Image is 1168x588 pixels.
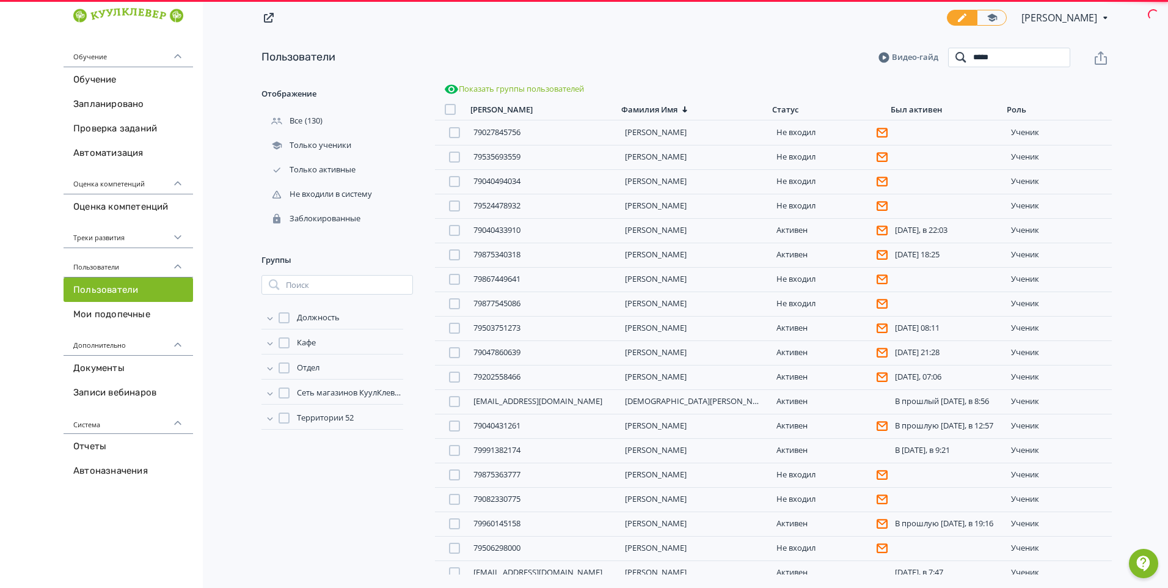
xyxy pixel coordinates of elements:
[297,362,319,374] span: Отдел
[1011,250,1107,260] div: ученик
[442,79,586,99] button: Показать группы пользователей
[261,246,413,275] div: Группы
[625,273,687,284] a: [PERSON_NAME]
[625,567,687,578] a: [PERSON_NAME]
[877,176,888,187] svg: Пользователь не подтвердил адрес эл. почты и поэтому не получает системные уведомления
[473,518,520,529] a: 79960145158
[473,444,520,455] a: 79991382174
[473,175,520,186] a: 79040494034
[877,127,888,138] svg: Пользователь не подтвердил адрес эл. почты и поэтому не получает системные уведомления
[64,116,193,141] a: Проверка заданий
[473,420,520,431] a: 79040431261
[877,200,888,211] svg: Пользователь не подтвердил адрес эл. почты и поэтому не получает системные уведомления
[1011,152,1107,162] div: ученик
[64,219,193,248] div: Треки развития
[977,10,1007,26] a: Переключиться в режим ученика
[877,323,888,334] svg: Пользователь не подтвердил адрес эл. почты и поэтому не получает системные уведомления
[261,116,305,127] div: Все
[625,493,687,504] a: [PERSON_NAME]
[1011,519,1107,529] div: ученик
[261,213,363,224] div: Заблокированные
[877,152,888,163] svg: Пользователь не подтвердил адрес эл. почты и поэтому не получает системные уведомления
[895,348,1001,358] div: [DATE] 21:28
[895,250,1001,260] div: [DATE] 18:25
[64,380,193,405] a: Записи вебинаров
[473,347,520,358] a: 79047860639
[776,397,883,406] div: Активен
[73,8,183,23] img: https://files.teachbase.ru/system/account/58590/logo/medium-1d0636186faa8b0849fc53f917652b4f.png
[261,164,358,175] div: Только активные
[776,200,883,211] div: Не входил
[625,395,772,406] a: [DEMOGRAPHIC_DATA][PERSON_NAME]
[64,326,193,356] div: Дополнительно
[261,109,413,133] div: (130)
[625,175,687,186] a: [PERSON_NAME]
[625,444,687,455] a: [PERSON_NAME]
[776,176,883,187] div: Не входил
[1011,372,1107,382] div: ученик
[878,51,938,64] a: Видео-гайд
[1011,348,1107,358] div: ученик
[473,224,520,235] a: 79040433910
[877,249,888,260] svg: Пользователь не подтвердил адрес эл. почты и поэтому не получает системные уведомления
[877,347,888,358] svg: Пользователь не подтвердил адрес эл. почты и поэтому не получает системные уведомления
[776,127,883,138] div: Не входил
[877,274,888,285] svg: Пользователь не подтвердил адрес эл. почты и поэтому не получает системные уведомления
[625,127,687,138] a: [PERSON_NAME]
[64,141,193,165] a: Автоматизация
[776,518,883,529] div: Активен
[895,421,1001,431] div: В прошлую [DATE], в 12:57
[297,412,354,424] span: Территории 52
[64,434,193,458] a: Отчеты
[297,387,403,399] span: Сеть магазинов КуулКлевер 52
[895,446,1001,455] div: В [DATE], в 9:21
[1011,226,1107,235] div: ученик
[64,458,193,483] a: Автоназначения
[877,494,888,505] svg: Пользователь не подтвердил адрес эл. почты и поэтому не получает системные уведомления
[776,225,883,236] div: Активен
[1011,128,1107,138] div: ученик
[895,226,1001,235] div: [DATE], в 22:03
[895,397,1001,406] div: В прошлый [DATE], в 8:56
[625,151,687,162] a: [PERSON_NAME]
[625,249,687,260] a: [PERSON_NAME]
[1011,470,1107,480] div: ученик
[625,420,687,431] a: [PERSON_NAME]
[473,371,520,382] a: 79202558466
[1011,494,1107,504] div: ученик
[473,273,520,284] a: 79867449641
[776,152,883,163] div: Не входил
[625,200,687,211] a: [PERSON_NAME]
[776,421,883,432] div: Активен
[470,105,533,115] div: [PERSON_NAME]
[473,395,602,406] a: [EMAIL_ADDRESS][DOMAIN_NAME]
[772,105,798,115] div: Статус
[64,405,193,434] div: Система
[1011,201,1107,211] div: ученик
[1011,543,1107,553] div: ученик
[64,92,193,116] a: Запланировано
[621,105,677,115] div: Фамилия Имя
[261,140,354,151] div: Только ученики
[1011,568,1107,578] div: ученик
[64,194,193,219] a: Оценка компетенций
[776,274,883,285] div: Не входил
[473,469,520,480] a: 79875363777
[625,298,687,309] a: [PERSON_NAME]
[877,469,888,480] svg: Пользователь не подтвердил адрес эл. почты и поэтому не получает системные уведомления
[877,543,888,554] svg: Пользователь не подтвердил адрес эл. почты и поэтому не получает системные уведомления
[776,469,883,480] div: Не входил
[776,543,883,554] div: Не входил
[64,67,193,92] a: Обучение
[776,298,883,309] div: Не входил
[776,249,883,260] div: Активен
[1011,299,1107,309] div: ученик
[473,298,520,309] a: 79877545086
[261,189,374,200] div: Не входили в систему
[473,249,520,260] a: 79875340318
[64,38,193,67] div: Обучение
[1007,105,1026,115] div: Роль
[776,568,883,578] div: Активен
[473,322,520,333] a: 79503751273
[776,347,883,358] div: Активен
